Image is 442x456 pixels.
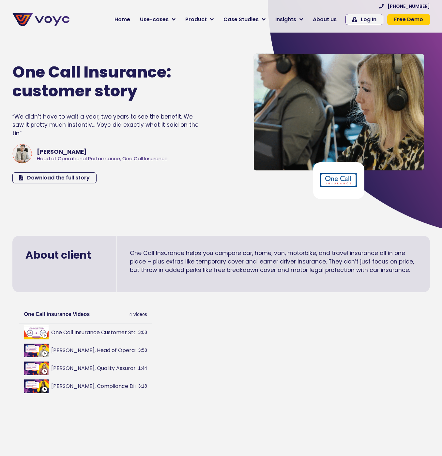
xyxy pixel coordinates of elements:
[219,13,270,26] a: Case Studies
[110,13,135,26] a: Home
[130,249,417,275] p: One Call Insurance helps you compare car, home, van, motorbike, and travel insurance all in one p...
[275,16,296,23] span: Insights
[185,16,207,23] span: Product
[51,382,136,390] button: [PERSON_NAME], Compliance Director, One Call Insurance interview with Voyc
[345,14,383,25] a: Log In
[138,359,147,377] span: 1:44
[394,17,423,22] span: Free Demo
[25,249,103,261] h2: About client
[129,305,147,318] span: 4 Videos
[114,16,130,23] span: Home
[379,4,430,8] a: [PHONE_NUMBER]
[12,13,69,26] img: voyc-full-logo
[51,329,136,336] button: One Call Insurance Customer Story - Voyc
[140,16,169,23] span: Use-cases
[12,172,97,183] a: Download the full story
[37,148,168,156] div: [PERSON_NAME]
[24,379,49,393] img: Sarah Chadburn, Compliance Director, One Call Insurance interview with Voyc
[138,341,147,359] span: 3:58
[12,63,188,100] h1: One Call Insurance: customer story
[51,364,136,372] button: [PERSON_NAME], Quality Assurance, One Call Insurance interview with Voyc
[361,17,376,22] span: Log In
[24,344,49,357] img: Lee Greenwood, Head of Operational Performance, One Call Insurance interview with Voyc
[387,14,430,25] a: Free Demo
[51,347,136,354] button: [PERSON_NAME], Head of Operational Performance, One Call Insurance interview with [PERSON_NAME]
[135,13,180,26] a: Use-cases
[24,326,49,339] img: One Call Insurance Customer Story - Voyc
[180,13,219,26] a: Product
[24,308,90,321] h2: One Call insurance Videos
[24,362,49,375] img: Hannah Tinsley, Quality Assurance, One Call Insurance interview with Voyc
[313,16,337,23] span: About us
[12,113,199,138] div: “We didn’t have to wait a year, two years to see the benefit. We saw it pretty much instantly… Vo...
[388,4,430,8] span: [PHONE_NUMBER]
[308,13,342,26] a: About us
[270,13,308,26] a: Insights
[138,323,147,341] span: 3:08
[138,377,147,395] span: 3:18
[223,16,259,23] span: Case Studies
[37,156,168,161] div: Head of Operational Performance, One Call Insurance
[27,175,90,180] span: Download the full story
